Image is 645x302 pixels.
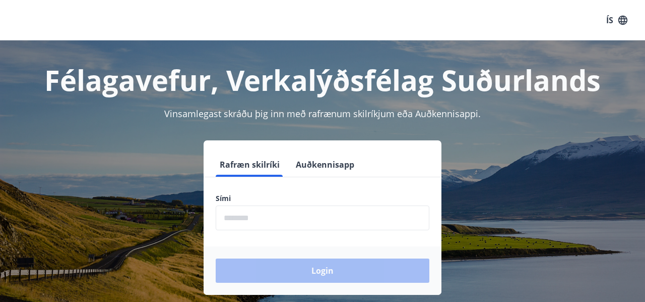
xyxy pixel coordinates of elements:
h1: Félagavefur, Verkalýðsfélag Suðurlands [12,61,633,99]
button: Auðkennisapp [292,153,358,177]
button: Rafræn skilríki [216,153,284,177]
button: ÍS [601,11,633,29]
label: Sími [216,193,429,204]
span: Vinsamlegast skráðu þig inn með rafrænum skilríkjum eða Auðkennisappi. [164,108,481,120]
